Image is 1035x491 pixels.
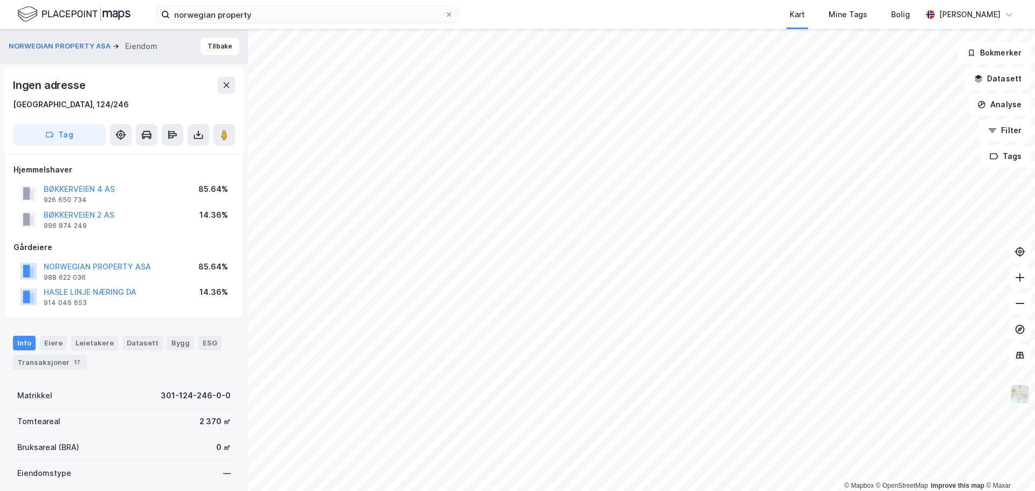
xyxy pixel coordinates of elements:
img: Z [1010,384,1030,404]
div: — [223,467,231,480]
button: Tilbake [201,38,239,55]
div: 14.36% [199,209,228,222]
button: Analyse [968,94,1031,115]
a: OpenStreetMap [876,482,928,489]
div: 14.36% [199,286,228,299]
div: Eiere [40,336,67,350]
button: Tag [13,124,106,146]
div: Mine Tags [829,8,867,21]
div: Eiendomstype [17,467,71,480]
div: 988 622 036 [44,273,86,282]
div: Bygg [167,336,194,350]
button: Bokmerker [958,42,1031,64]
div: Transaksjoner [13,355,87,370]
div: Eiendom [125,40,157,53]
div: 85.64% [198,183,228,196]
div: Gårdeiere [13,241,234,254]
div: Info [13,336,36,350]
div: Matrikkel [17,389,52,402]
iframe: Chat Widget [981,439,1035,491]
div: ESG [198,336,222,350]
div: 17 [72,357,82,368]
div: 0 ㎡ [216,441,231,454]
div: Hjemmelshaver [13,163,234,176]
div: Leietakere [71,336,118,350]
div: Datasett [122,336,163,350]
input: Søk på adresse, matrikkel, gårdeiere, leietakere eller personer [170,6,445,23]
div: 914 046 653 [44,299,87,307]
button: Tags [981,146,1031,167]
img: logo.f888ab2527a4732fd821a326f86c7f29.svg [17,5,130,24]
div: 926 650 734 [44,196,87,204]
button: Datasett [965,68,1031,89]
div: 2 370 ㎡ [199,415,231,428]
div: 85.64% [198,260,228,273]
div: 301-124-246-0-0 [161,389,231,402]
div: 996 874 249 [44,222,87,230]
div: Bruksareal (BRA) [17,441,79,454]
button: NORWEGIAN PROPERTY ASA [9,41,113,52]
a: Mapbox [844,482,874,489]
div: [GEOGRAPHIC_DATA], 124/246 [13,98,129,111]
div: Tomteareal [17,415,60,428]
a: Improve this map [931,482,984,489]
div: Bolig [891,8,910,21]
div: [PERSON_NAME] [939,8,1000,21]
div: Kart [790,8,805,21]
div: Ingen adresse [13,77,87,94]
button: Filter [979,120,1031,141]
